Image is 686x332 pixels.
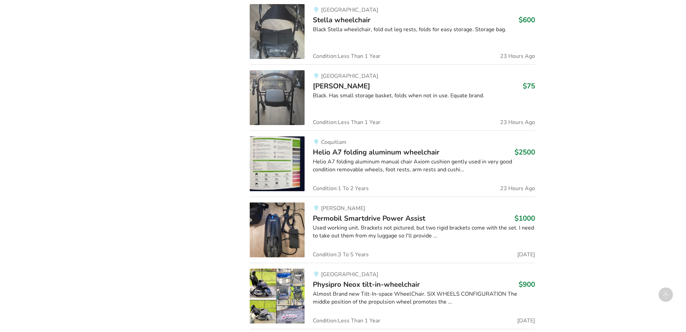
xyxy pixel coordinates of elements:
a: mobility-helio a7 folding aluminum wheelchairCoquitlamHelio A7 folding aluminum wheelchair$2500He... [250,131,535,197]
span: Stella wheelchair [313,15,370,25]
span: Permobil Smartdrive Power Assist [313,213,425,223]
h3: $900 [519,280,535,289]
img: mobility-permobil smartdrive power assist [250,202,305,257]
span: [PERSON_NAME] [313,81,370,91]
a: mobility-permobil smartdrive power assist[PERSON_NAME]Permobil Smartdrive Power Assist$1000Used w... [250,197,535,263]
h3: $2500 [514,148,535,157]
img: mobility-helio a7 folding aluminum wheelchair [250,136,305,191]
div: Black. Has small storage basket, folds when not in use. Equate brand. [313,92,535,100]
h3: $600 [519,15,535,24]
a: mobility-walker[GEOGRAPHIC_DATA][PERSON_NAME]$75Black. Has small storage basket, folds when not i... [250,64,535,131]
img: mobility-stella wheelchair [250,4,305,59]
span: [DATE] [517,318,535,323]
span: 23 Hours Ago [500,120,535,125]
span: [GEOGRAPHIC_DATA] [321,72,378,80]
h3: $75 [523,82,535,90]
span: Condition: 1 To 2 Years [313,186,369,191]
img: mobility-walker [250,70,305,125]
span: Condition: 3 To 5 Years [313,252,369,257]
span: [GEOGRAPHIC_DATA] [321,271,378,278]
span: 23 Hours Ago [500,186,535,191]
span: Helio A7 folding aluminum wheelchair [313,147,439,157]
span: 23 Hours Ago [500,53,535,59]
span: Coquitlam [321,138,346,146]
img: mobility-physipro neox tilt-in-wheelchair [250,269,305,323]
h3: $1000 [514,214,535,223]
span: Condition: Less Than 1 Year [313,120,380,125]
span: [DATE] [517,252,535,257]
span: Physipro Neox tilt-in-wheelchair [313,280,420,289]
div: Used working unit. Brackets not pictured, but two rigid brackets come with the set. I need to tak... [313,224,535,240]
div: Helio A7 folding aluminum manual chair Axiom cushion gently used in very good condition removable... [313,158,535,174]
span: [PERSON_NAME] [321,205,365,212]
span: [GEOGRAPHIC_DATA] [321,6,378,14]
a: mobility-physipro neox tilt-in-wheelchair[GEOGRAPHIC_DATA]Physipro Neox tilt-in-wheelchair$900Alm... [250,263,535,329]
span: Condition: Less Than 1 Year [313,53,380,59]
div: Almost Brand new Tilt-In-space WheelChair. SIX WHEELS CONFIGURATION The middle position of the pr... [313,290,535,306]
div: Black Stella wheelchair, fold out leg rests, folds for easy storage. Storage bag. [313,26,535,34]
span: Condition: Less Than 1 Year [313,318,380,323]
